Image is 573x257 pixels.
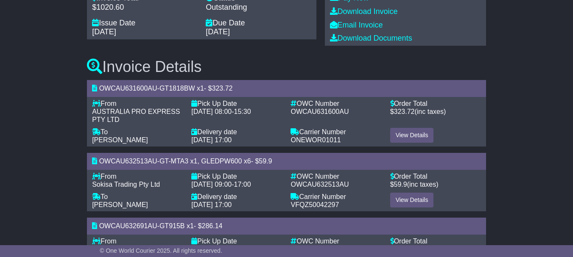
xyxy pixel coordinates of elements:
div: From [92,172,183,180]
span: 17:00 [234,181,251,188]
span: Sokisa Trading Pty Ltd [92,181,160,188]
span: [DATE] 08:00 [191,108,232,115]
span: AUSTRALIA PRO EXPRESS PTY LTD [92,108,180,123]
div: $ (inc taxes) [390,108,481,116]
div: Delivery date [191,128,282,136]
div: From [92,99,183,108]
span: OWCAU632691AU [99,222,157,229]
div: - [191,108,282,116]
div: - - $ [87,153,486,169]
span: [PERSON_NAME] [92,201,148,208]
div: Order Total [390,172,481,180]
div: OWC Number [291,172,381,180]
span: [PERSON_NAME] [92,136,148,144]
span: OWCAU631600AU [291,108,349,115]
h3: Invoice Details [87,58,486,75]
span: [DATE] 17:00 [191,136,232,144]
span: 15:30 [234,108,251,115]
span: OWCAU632513AU [291,181,349,188]
a: Download Invoice [330,7,398,16]
div: - [191,180,282,188]
a: View Details [390,128,434,143]
div: - - $ [87,80,486,97]
span: 323.72 [394,108,415,115]
div: Delivery date [191,193,282,201]
span: © One World Courier 2025. All rights reserved. [100,247,222,254]
span: GT915B x1 [159,222,194,229]
div: - - $ [87,218,486,234]
span: GT-MTA3 x1, GLEDPW600 x6 [159,158,251,165]
span: ONEWOR01011 [291,136,341,144]
div: From [92,237,183,245]
a: Email Invoice [330,21,383,29]
span: OWCAU632513AU [99,158,157,165]
div: $ (inc taxes) [390,180,481,188]
div: Due Date [206,19,311,28]
div: OWC Number [291,237,381,245]
div: Order Total [390,237,481,245]
div: Pick Up Date [191,237,282,245]
div: To [92,128,183,136]
span: 59.9 [394,181,407,188]
div: Pick Up Date [191,99,282,108]
div: Issue Date [92,19,197,28]
div: Carrier Number [291,128,381,136]
span: 59.9 [259,158,272,165]
div: [DATE] [206,28,311,37]
div: [DATE] [92,28,197,37]
div: Outstanding [206,3,311,12]
span: [DATE] 09:00 [191,181,232,188]
span: 323.72 [212,85,233,92]
div: $1020.60 [92,3,197,12]
div: To [92,193,183,201]
div: Order Total [390,99,481,108]
span: OWCAU631600AU [99,85,157,92]
div: OWC Number [291,99,381,108]
div: Carrier Number [291,193,381,201]
span: VFQZ50042297 [291,201,339,208]
span: [DATE] 17:00 [191,201,232,208]
a: Download Documents [330,34,412,42]
span: GT1818BW x1 [159,85,204,92]
div: Pick Up Date [191,172,282,180]
a: View Details [390,193,434,207]
span: 286.14 [202,222,223,229]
